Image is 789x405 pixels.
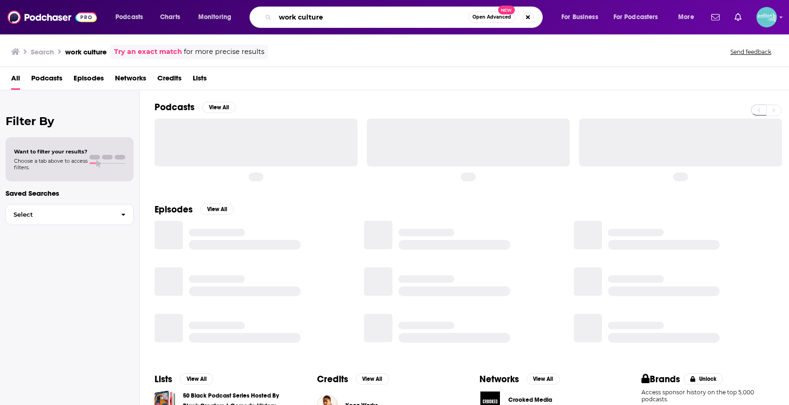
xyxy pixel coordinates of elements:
a: NetworksView All [479,373,560,385]
button: View All [200,204,234,215]
button: open menu [672,10,706,25]
span: Charts [160,11,180,24]
img: User Profile [756,7,777,27]
p: Saved Searches [6,189,134,198]
a: Credits [157,71,182,90]
span: Choose a tab above to access filters. [14,158,88,171]
span: For Podcasters [614,11,658,24]
span: for more precise results [184,46,264,57]
a: Podcasts [31,71,62,90]
span: Open Advanced [472,15,511,20]
a: PodcastsView All [155,101,236,113]
a: Lists [193,71,207,90]
a: CreditsView All [317,373,389,385]
div: Search podcasts, credits, & more... [258,7,552,28]
h2: Filter By [6,114,134,128]
a: Episodes [74,71,104,90]
span: Select [6,212,114,218]
h2: Episodes [155,204,193,215]
a: EpisodesView All [155,204,234,215]
span: Crooked Media [508,396,552,404]
button: Unlock [684,373,723,385]
button: open menu [109,10,155,25]
a: Show notifications dropdown [708,9,723,25]
button: Select [6,204,134,225]
a: ListsView All [155,373,213,385]
h2: Networks [479,373,519,385]
a: All [11,71,20,90]
button: open menu [607,10,672,25]
h2: Lists [155,373,172,385]
button: open menu [555,10,610,25]
input: Search podcasts, credits, & more... [275,10,468,25]
span: Want to filter your results? [14,148,88,155]
h3: work culture [65,47,107,56]
button: View All [526,373,560,385]
span: More [678,11,694,24]
span: New [498,6,515,14]
button: View All [356,373,389,385]
span: Logged in as JessicaPellien [756,7,777,27]
h3: Search [31,47,54,56]
span: For Business [561,11,598,24]
a: Networks [115,71,146,90]
span: Podcasts [115,11,143,24]
button: open menu [192,10,243,25]
h2: Podcasts [155,101,195,113]
button: View All [202,102,236,113]
h2: Credits [317,373,348,385]
button: Open AdvancedNew [468,12,515,23]
p: Access sponsor history on the top 5,000 podcasts. [641,389,774,403]
a: Show notifications dropdown [731,9,745,25]
h2: Brands [641,373,680,385]
button: Send feedback [728,48,774,56]
span: Monitoring [198,11,231,24]
button: View All [180,373,213,385]
a: Try an exact match [114,46,182,57]
img: Podchaser - Follow, Share and Rate Podcasts [7,8,97,26]
a: Charts [154,10,186,25]
button: Show profile menu [756,7,777,27]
